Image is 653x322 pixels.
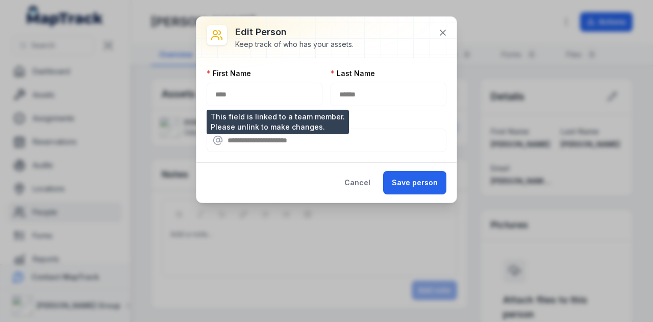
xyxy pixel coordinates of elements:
[211,122,325,131] span: Please unlink to make changes.
[331,68,375,79] label: Last Name
[235,39,354,49] div: Keep track of who has your assets.
[207,68,251,79] label: First Name
[235,25,354,39] h3: Edit person
[383,171,446,194] button: Save person
[211,112,345,121] span: This field is linked to a team member.
[336,171,379,194] button: Cancel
